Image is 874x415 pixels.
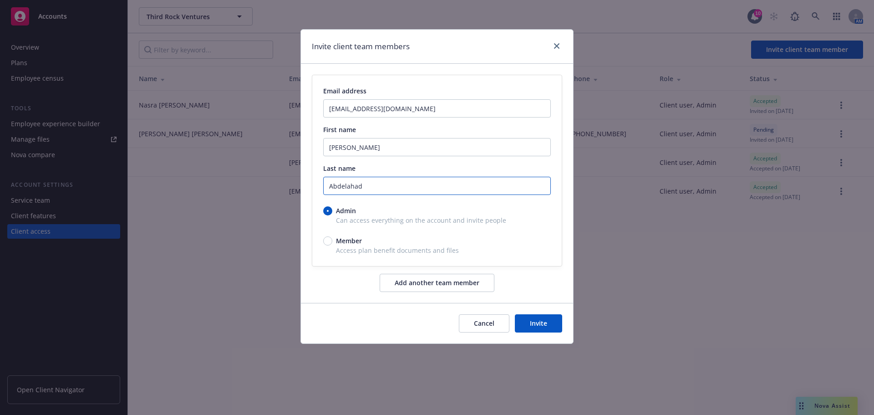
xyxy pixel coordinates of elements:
[459,314,509,333] button: Cancel
[323,164,356,173] span: Last name
[323,138,551,156] input: Enter first name
[323,206,332,215] input: Admin
[312,75,562,266] div: email
[323,125,356,134] span: First name
[323,87,366,95] span: Email address
[323,177,551,195] input: Enter last name
[515,314,562,333] button: Invite
[336,206,356,215] span: Admin
[312,41,410,52] h1: Invite client team members
[551,41,562,51] a: close
[323,215,551,225] span: Can access everything on the account and invite people
[323,99,551,118] input: Enter an email address
[380,274,494,292] button: Add another team member
[336,236,362,246] span: Member
[323,236,332,246] input: Member
[323,246,551,255] span: Access plan benefit documents and files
